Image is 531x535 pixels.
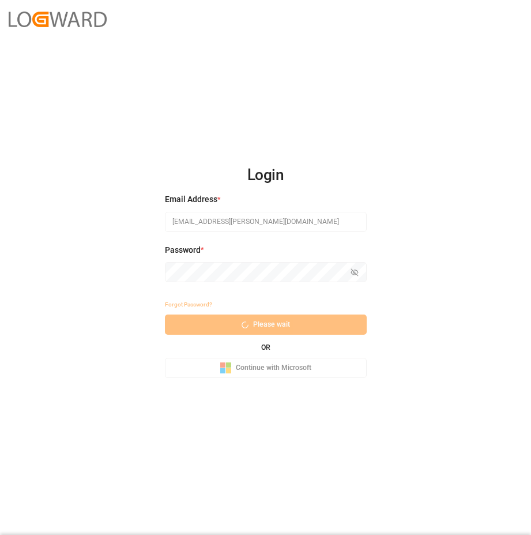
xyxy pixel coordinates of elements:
span: Email Address [165,193,217,205]
img: Logward_new_orange.png [9,12,107,27]
h2: Login [165,157,367,194]
span: Password [165,244,201,256]
input: Enter your email [165,212,367,232]
small: OR [261,344,270,351]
